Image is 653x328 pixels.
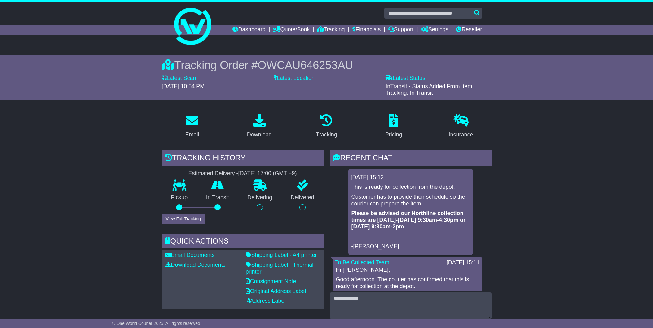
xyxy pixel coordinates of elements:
[351,184,470,191] p: This is ready for collection from the depot.
[274,75,315,82] label: Latest Location
[281,194,324,201] p: Delivered
[336,276,479,290] p: Good afternoon. The courier has confirmed that this is ready for collection at the depot.
[273,25,310,35] a: Quote/Book
[162,75,196,82] label: Latest Scan
[112,321,201,326] span: © One World Courier 2025. All rights reserved.
[162,170,324,177] div: Estimated Delivery -
[165,262,226,268] a: Download Documents
[351,243,470,250] p: [PERSON_NAME]
[181,112,203,141] a: Email
[243,112,276,141] a: Download
[351,210,465,230] strong: Please be advised our Northline collection times are [DATE]-[DATE] 9:30am-4:30pm or [DATE] 9:30am...
[381,112,406,141] a: Pricing
[232,25,266,35] a: Dashboard
[351,243,353,249] strong: -
[246,262,314,275] a: Shipping Label - Thermal printer
[449,131,473,139] div: Insurance
[246,252,317,258] a: Shipping Label - A4 printer
[421,25,448,35] a: Settings
[162,214,205,224] button: View Full Tracking
[456,25,482,35] a: Reseller
[385,131,402,139] div: Pricing
[238,194,282,201] p: Delivering
[312,112,341,141] a: Tracking
[351,194,470,207] p: Customer has to provide their schedule so the courier can prepare the item.
[162,234,324,250] div: Quick Actions
[258,59,353,71] span: OWCAU646253AU
[162,58,492,72] div: Tracking Order #
[336,267,479,274] p: Hi [PERSON_NAME],
[445,112,477,141] a: Insurance
[185,131,199,139] div: Email
[351,174,470,181] div: [DATE] 15:12
[162,194,197,201] p: Pickup
[162,150,324,167] div: Tracking history
[386,83,472,96] span: InTransit - Status Added From Item Tracking. In Transit
[447,259,480,266] div: [DATE] 15:11
[162,83,205,89] span: [DATE] 10:54 PM
[165,252,215,258] a: Email Documents
[388,25,413,35] a: Support
[317,25,345,35] a: Tracking
[197,194,238,201] p: In Transit
[330,150,492,167] div: RECENT CHAT
[246,298,286,304] a: Address Label
[246,278,296,284] a: Consignment Note
[335,259,390,265] a: To Be Collected Team
[386,75,425,82] label: Latest Status
[316,131,337,139] div: Tracking
[246,288,306,294] a: Original Address Label
[238,170,297,177] div: [DATE] 17:00 (GMT +9)
[352,25,381,35] a: Financials
[247,131,272,139] div: Download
